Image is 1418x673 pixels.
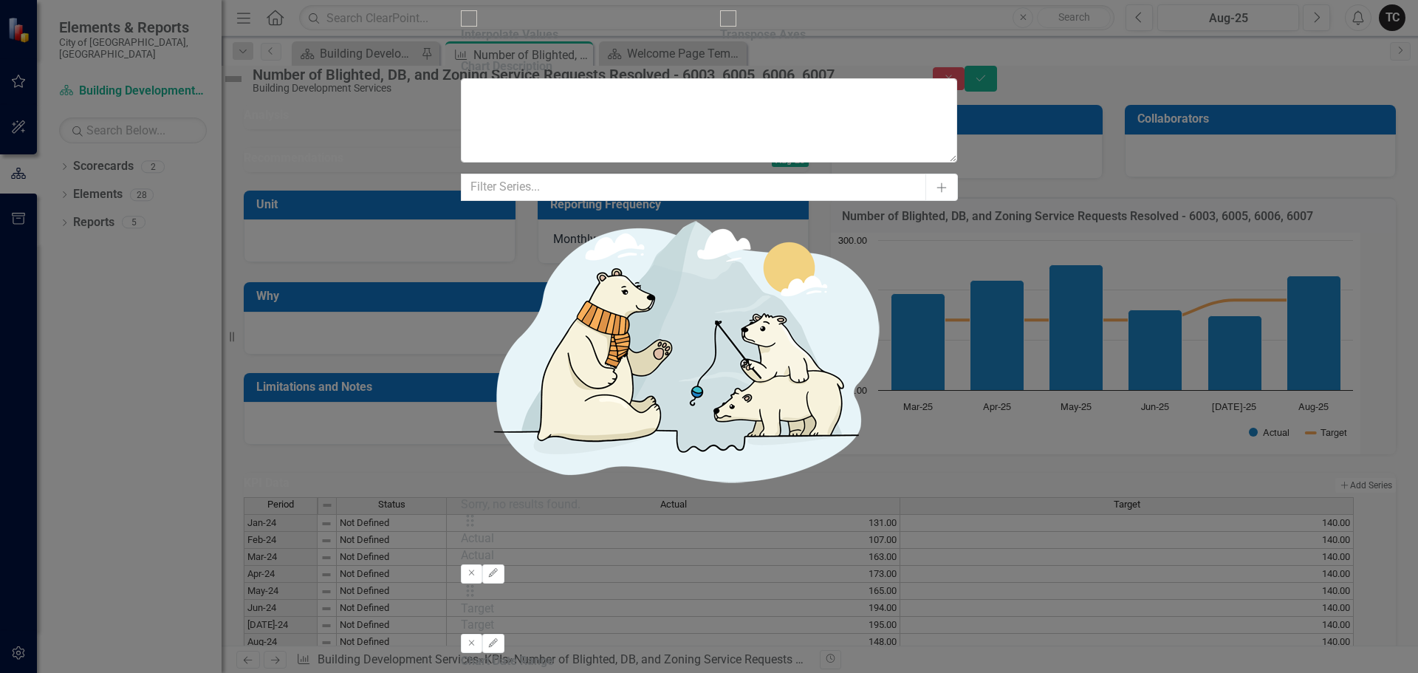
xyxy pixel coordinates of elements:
label: Chart Date Range [461,653,554,670]
input: Filter Series... [461,174,928,201]
img: No results found [461,201,904,496]
label: Chart Description [461,58,552,75]
div: Target [461,601,958,618]
div: Transpose Axes [720,27,806,44]
div: Interpolate Values [461,27,558,44]
div: Target [461,617,958,634]
div: Actual [461,547,958,564]
div: Actual [461,530,958,547]
div: Sorry, no results found. [461,496,958,513]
